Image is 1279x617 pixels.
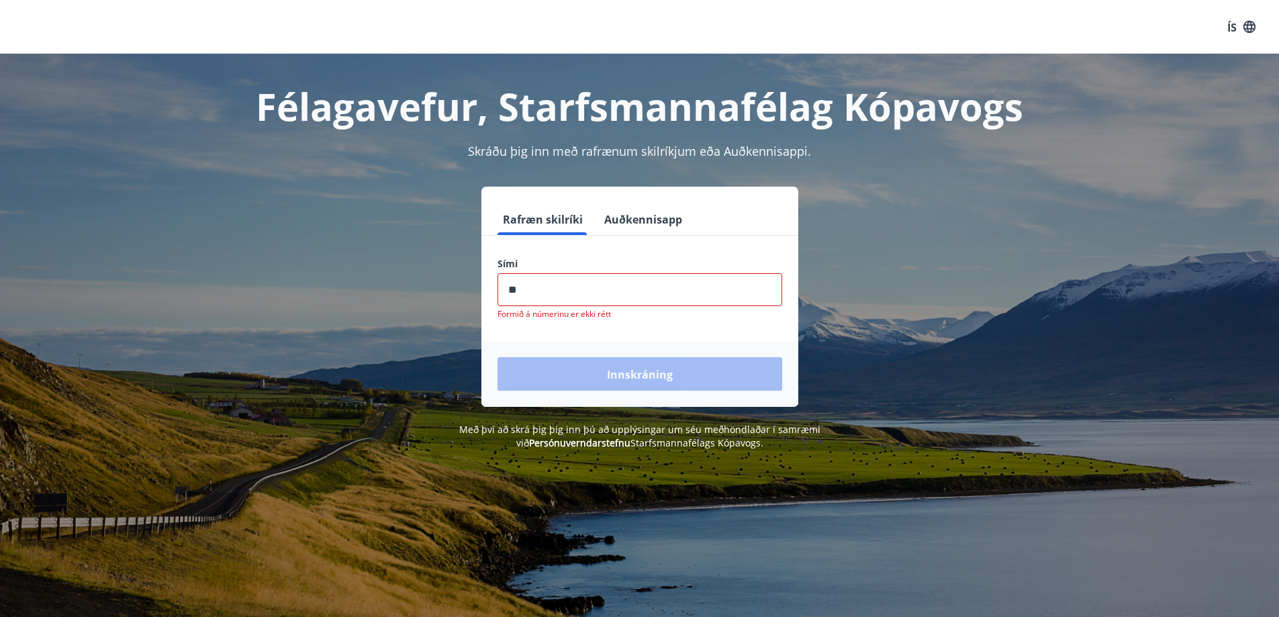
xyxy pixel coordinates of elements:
[256,81,1023,132] font: Félagavefur, Starfsmannafélag Kópavogs
[630,436,763,449] font: Starfsmannafélags Kópavogs.
[468,143,811,159] font: Skráðu þig inn með rafrænum skilríkjum eða Auðkennisappi.
[459,423,820,449] font: Með því að skrá þig þig inn þú að upplýsingar um séu meðhöndlaðar í samræmi við
[503,212,583,227] font: Rafræn skilríki
[498,257,518,270] font: Sími
[498,308,611,320] font: Formið á númerinu er ekki rétt
[1220,14,1263,40] button: ÍS
[1227,19,1237,34] font: ÍS
[529,436,630,449] a: Persónuverndarstefnu
[604,212,682,227] font: Auðkennisapp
